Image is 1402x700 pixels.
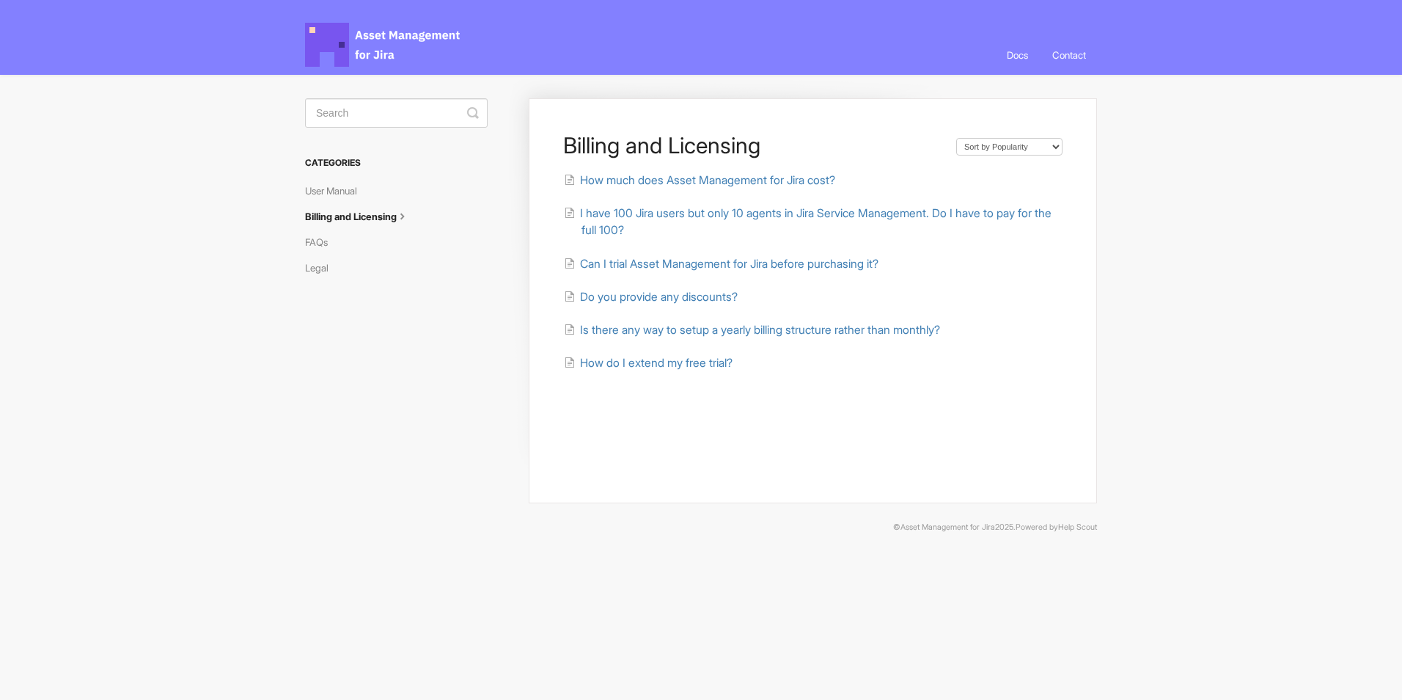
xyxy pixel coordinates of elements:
[564,356,733,370] a: How do I extend my free trial?
[580,323,940,337] span: Is there any way to setup a yearly billing structure rather than monthly?
[305,521,1097,534] p: © 2025.
[580,206,1051,237] span: I have 100 Jira users but only 10 agents in Jira Service Management. Do I have to pay for the ful...
[305,179,368,203] a: User Manual
[305,205,421,228] a: Billing and Licensing
[580,356,733,370] span: How do I extend my free trial?
[305,98,488,128] input: Search
[900,522,995,532] a: Asset Management for Jira
[564,257,878,271] a: Can I trial Asset Management for Jira before purchasing it?
[580,290,738,304] span: Do you provide any discounts?
[305,23,462,67] span: Asset Management for Jira Docs
[580,173,835,187] span: How much does Asset Management for Jira cost?
[996,35,1039,75] a: Docs
[563,132,942,158] h1: Billing and Licensing
[1041,35,1097,75] a: Contact
[305,230,339,254] a: FAQs
[564,290,738,304] a: Do you provide any discounts?
[564,323,940,337] a: Is there any way to setup a yearly billing structure rather than monthly?
[564,206,1051,237] a: I have 100 Jira users but only 10 agents in Jira Service Management. Do I have to pay for the ful...
[564,173,835,187] a: How much does Asset Management for Jira cost?
[305,150,488,176] h3: Categories
[1058,522,1097,532] a: Help Scout
[956,138,1062,156] select: Page reloads on selection
[1016,522,1097,532] span: Powered by
[580,257,878,271] span: Can I trial Asset Management for Jira before purchasing it?
[305,256,340,280] a: Legal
